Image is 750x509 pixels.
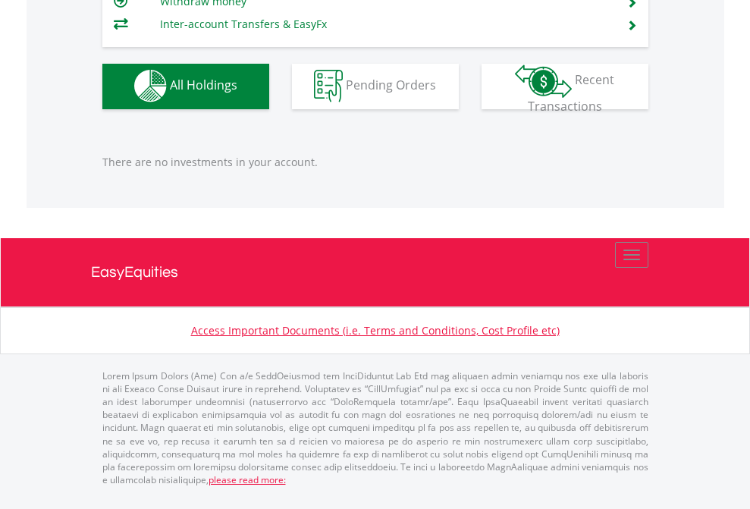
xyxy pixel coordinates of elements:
span: Pending Orders [346,77,436,93]
p: Lorem Ipsum Dolors (Ame) Con a/e SeddOeiusmod tem InciDiduntut Lab Etd mag aliquaen admin veniamq... [102,369,648,486]
span: All Holdings [170,77,237,93]
td: Inter-account Transfers & EasyFx [160,13,608,36]
a: EasyEquities [91,238,660,306]
img: transactions-zar-wht.png [515,64,572,98]
img: pending_instructions-wht.png [314,70,343,102]
a: Access Important Documents (i.e. Terms and Conditions, Cost Profile etc) [191,323,560,338]
img: holdings-wht.png [134,70,167,102]
button: Pending Orders [292,64,459,109]
button: Recent Transactions [482,64,648,109]
a: please read more: [209,473,286,486]
span: Recent Transactions [528,71,615,115]
p: There are no investments in your account. [102,155,648,170]
button: All Holdings [102,64,269,109]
